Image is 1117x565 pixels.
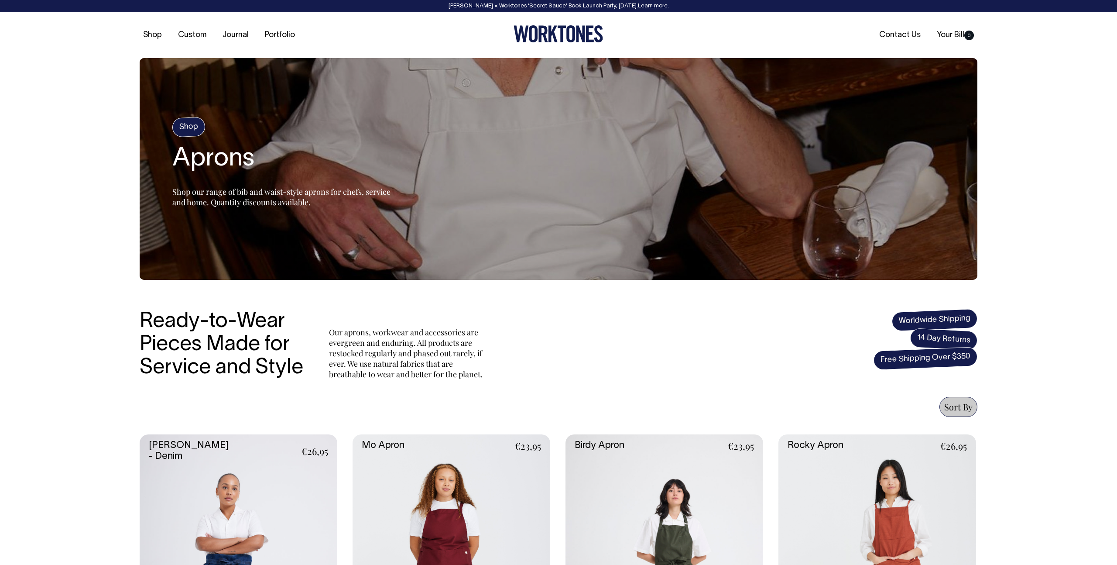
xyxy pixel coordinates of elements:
h3: Ready-to-Wear Pieces Made for Service and Style [140,310,310,379]
a: Learn more [638,3,668,9]
a: Custom [175,28,210,42]
span: Worldwide Shipping [891,309,978,331]
span: Shop our range of bib and waist-style aprons for chefs, service and home. Quantity discounts avai... [172,186,391,207]
a: Shop [140,28,165,42]
a: Portfolio [261,28,298,42]
a: Your Bill0 [933,28,977,42]
a: Journal [219,28,252,42]
span: Sort By [944,401,973,413]
p: Our aprons, workwear and accessories are evergreen and enduring. All products are restocked regul... [329,327,486,379]
h2: Aprons [172,145,391,173]
span: 14 Day Returns [910,328,978,351]
h4: Shop [172,117,206,138]
span: Free Shipping Over $350 [873,347,978,370]
span: 0 [964,31,974,40]
a: Contact Us [876,28,924,42]
div: [PERSON_NAME] × Worktones ‘Secret Sauce’ Book Launch Party, [DATE]. . [9,3,1108,9]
